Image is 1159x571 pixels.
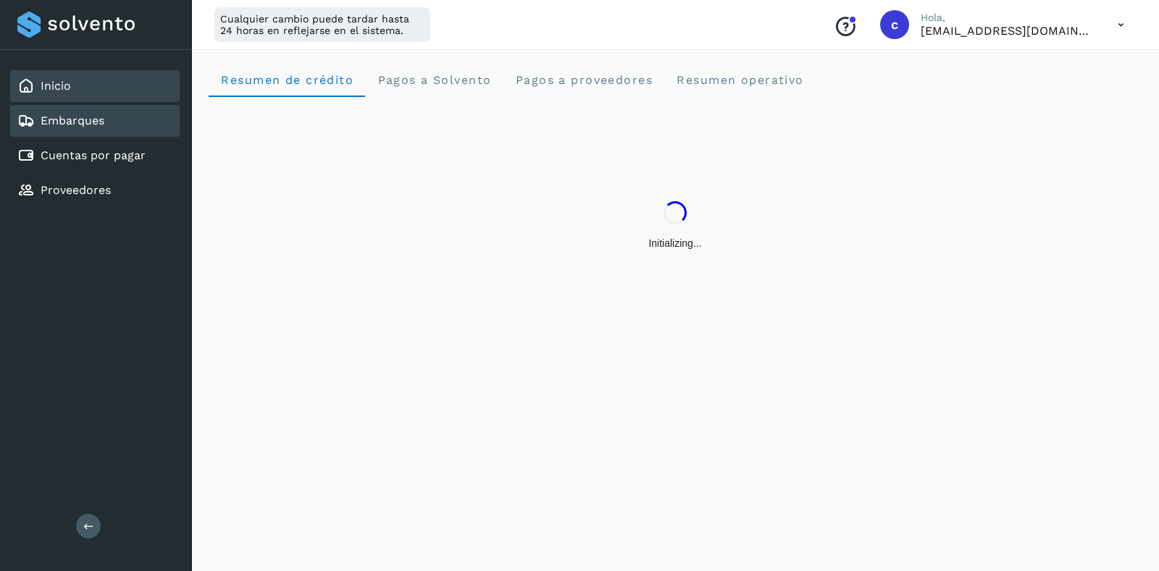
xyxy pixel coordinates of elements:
a: Embarques [41,114,104,127]
div: Proveedores [10,174,180,206]
a: Cuentas por pagar [41,148,146,162]
p: Hola, [921,12,1095,24]
a: Proveedores [41,183,111,197]
div: Cualquier cambio puede tardar hasta 24 horas en reflejarse en el sistema. [214,7,430,42]
p: calbor@niagarawater.com [921,24,1095,38]
div: Inicio [10,70,180,102]
span: Resumen de crédito [220,73,353,87]
div: Embarques [10,105,180,137]
span: Pagos a Solvento [377,73,491,87]
span: Resumen operativo [676,73,804,87]
span: Pagos a proveedores [514,73,653,87]
a: Inicio [41,79,71,93]
div: Cuentas por pagar [10,140,180,172]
